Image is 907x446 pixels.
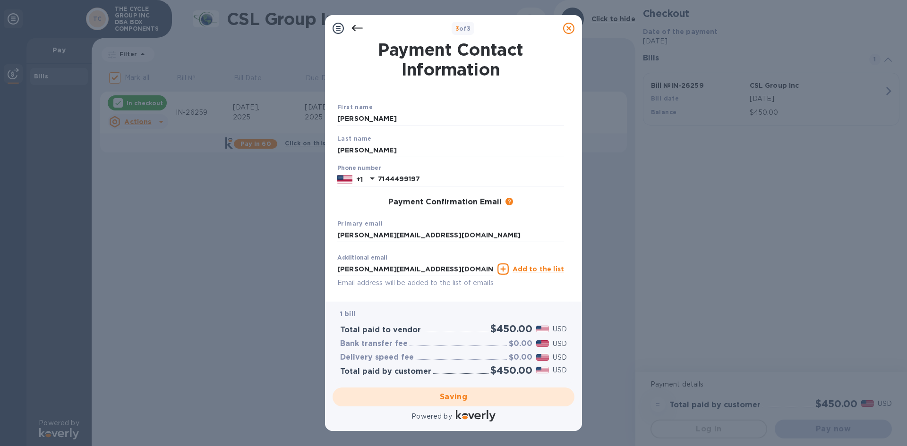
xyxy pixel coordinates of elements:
img: USD [536,340,549,347]
input: Enter your phone number [378,172,564,186]
p: USD [553,353,567,362]
p: USD [553,339,567,349]
u: Add to the list [513,265,564,273]
h3: $0.00 [509,353,532,362]
input: Enter additional email [337,262,494,276]
p: USD [553,324,567,334]
input: Enter your first name [337,112,564,126]
p: USD [553,365,567,375]
input: Enter your last name [337,143,564,157]
h2: $450.00 [490,323,532,335]
h1: Payment Contact Information [337,40,564,79]
h3: Bank transfer fee [340,339,408,348]
label: Additional email [337,255,387,261]
img: USD [536,367,549,373]
img: USD [536,326,549,332]
h3: Total paid to vendor [340,326,421,335]
p: Email address will be added to the list of emails [337,278,494,288]
p: Powered by [411,412,452,421]
b: of 3 [455,25,471,32]
h2: $450.00 [490,364,532,376]
b: Last name [337,135,372,142]
b: 1 bill [340,310,355,318]
img: USD [536,354,549,361]
p: +1 [356,175,363,184]
label: Phone number [337,166,381,171]
b: First name [337,103,373,110]
h3: $0.00 [509,339,532,348]
b: Primary email [337,220,383,227]
img: Logo [456,410,496,421]
h3: Payment Confirmation Email [388,198,502,207]
img: US [337,174,352,185]
h3: Delivery speed fee [340,353,414,362]
input: Enter your primary name [337,228,564,243]
h3: Total paid by customer [340,367,431,376]
span: 3 [455,25,459,32]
